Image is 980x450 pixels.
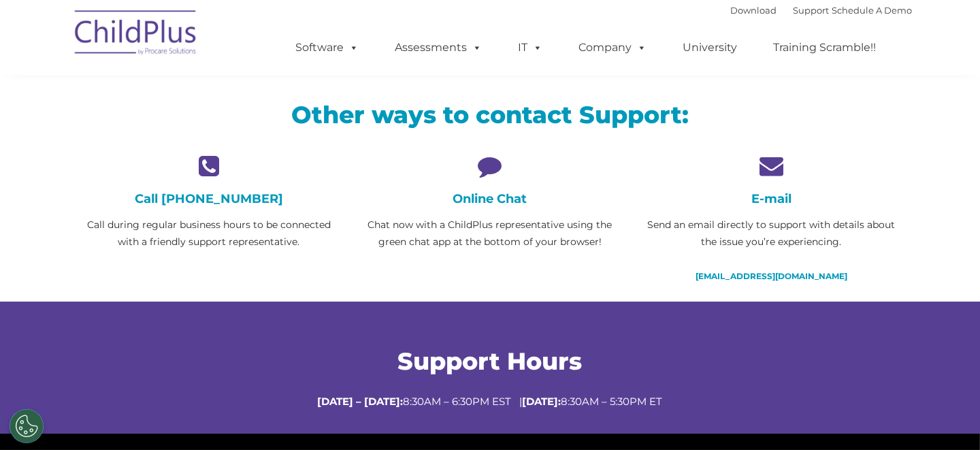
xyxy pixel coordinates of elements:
a: Support [793,5,829,16]
a: Schedule A Demo [832,5,912,16]
h4: E-mail [641,191,902,206]
a: Training Scramble!! [759,34,889,61]
span: 8:30AM – 6:30PM EST | 8:30AM – 5:30PM ET [318,395,663,408]
h4: Online Chat [359,191,620,206]
p: Call during regular business hours to be connected with a friendly support representative. [78,216,339,251]
span: Support Hours [398,347,583,376]
font: | [730,5,912,16]
button: Cookies Settings [10,409,44,443]
strong: [DATE] – [DATE]: [318,395,404,408]
a: [EMAIL_ADDRESS][DOMAIN_NAME] [696,271,847,281]
h4: Call [PHONE_NUMBER] [78,191,339,206]
p: Send an email directly to support with details about the issue you’re experiencing. [641,216,902,251]
a: Software [282,34,372,61]
p: Chat now with a ChildPlus representative using the green chat app at the bottom of your browser! [359,216,620,251]
h2: Other ways to contact Support: [78,99,902,130]
a: Company [565,34,660,61]
a: IT [504,34,556,61]
img: ChildPlus by Procare Solutions [68,1,204,69]
a: Download [730,5,777,16]
a: Assessments [381,34,495,61]
a: University [669,34,751,61]
strong: [DATE]: [523,395,561,408]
